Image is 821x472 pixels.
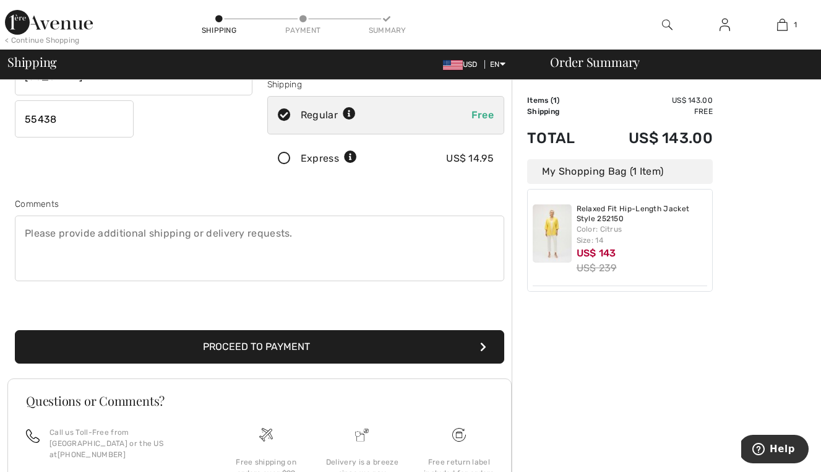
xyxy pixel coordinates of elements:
[577,262,617,274] s: US$ 239
[26,395,493,407] h3: Questions or Comments?
[533,204,572,263] img: Relaxed Fit Hip-Length Jacket Style 252150
[527,117,595,159] td: Total
[595,95,713,106] td: US$ 143.00
[5,35,80,46] div: < Continue Shopping
[741,435,809,466] iframe: Opens a widget where you can find more information
[259,428,273,442] img: Free shipping on orders over $99
[285,25,322,36] div: Payment
[710,17,740,33] a: Sign In
[577,247,616,259] span: US$ 143
[577,224,708,246] div: Color: Citrus Size: 14
[26,429,40,443] img: call
[15,198,504,211] div: Comments
[553,96,557,105] span: 1
[777,17,788,32] img: My Bag
[527,95,595,106] td: Items ( )
[7,56,57,68] span: Shipping
[49,427,204,460] p: Call us Toll-Free from [GEOGRAPHIC_DATA] or the US at
[443,60,483,69] span: USD
[794,19,797,30] span: 1
[662,17,673,32] img: search the website
[595,106,713,117] td: Free
[5,10,93,35] img: 1ère Avenue
[369,25,406,36] div: Summary
[595,117,713,159] td: US$ 143.00
[200,25,238,36] div: Shipping
[535,56,814,68] div: Order Summary
[267,78,505,91] div: Shipping
[301,108,356,123] div: Regular
[527,159,713,184] div: My Shopping Bag (1 Item)
[527,106,595,117] td: Shipping
[15,330,504,364] button: Proceed to Payment
[452,428,466,442] img: Free shipping on orders over $99
[754,17,810,32] a: 1
[577,204,708,224] a: Relaxed Fit Hip-Length Jacket Style 252150
[58,450,126,459] a: [PHONE_NUMBER]
[301,151,357,166] div: Express
[720,17,730,32] img: My Info
[355,428,369,442] img: Delivery is a breeze since we pay the duties!
[446,151,494,166] div: US$ 14.95
[490,60,505,69] span: EN
[471,109,494,121] span: Free
[15,100,134,138] input: Zip/Postal Code
[443,60,463,70] img: US Dollar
